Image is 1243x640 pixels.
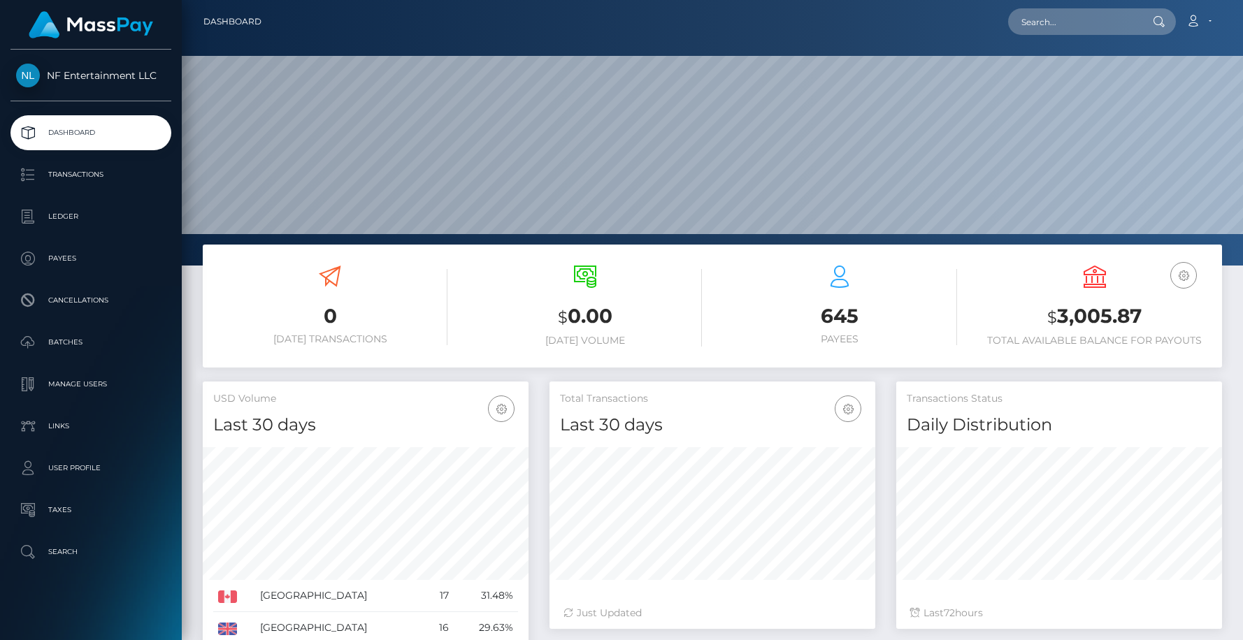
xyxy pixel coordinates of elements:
a: User Profile [10,451,171,486]
div: Last hours [910,606,1208,620]
span: NF Entertainment LLC [10,69,171,82]
div: Just Updated [563,606,861,620]
p: Dashboard [16,122,166,143]
a: Manage Users [10,367,171,402]
h5: Total Transactions [560,392,865,406]
input: Search... [1008,8,1140,35]
a: Payees [10,241,171,276]
a: Batches [10,325,171,360]
p: Search [16,541,166,562]
a: Dashboard [203,7,261,36]
p: User Profile [16,458,166,479]
img: NF Entertainment LLC [16,64,40,87]
h6: Total Available Balance for Payouts [978,335,1212,347]
a: Search [10,534,171,569]
p: Ledger [16,206,166,227]
img: MassPay Logo [29,11,153,38]
h6: [DATE] Volume [468,335,703,347]
p: Manage Users [16,374,166,395]
p: Links [16,416,166,437]
h3: 0.00 [468,303,703,331]
td: 17 [425,580,454,612]
td: [GEOGRAPHIC_DATA] [255,580,426,612]
p: Batches [16,332,166,353]
h4: Daily Distribution [907,413,1212,437]
a: Links [10,409,171,444]
a: Transactions [10,157,171,192]
small: $ [558,307,568,327]
a: Taxes [10,493,171,528]
h4: Last 30 days [560,413,865,437]
p: Taxes [16,500,166,521]
td: 31.48% [454,580,518,612]
p: Payees [16,248,166,269]
img: CA.png [218,590,237,603]
a: Cancellations [10,283,171,318]
h6: Payees [723,333,957,345]
a: Ledger [10,199,171,234]
span: 72 [944,606,955,619]
h5: Transactions Status [907,392,1212,406]
a: Dashboard [10,115,171,150]
h4: Last 30 days [213,413,518,437]
img: GB.png [218,623,237,635]
h3: 645 [723,303,957,330]
h5: USD Volume [213,392,518,406]
p: Transactions [16,164,166,185]
p: Cancellations [16,290,166,311]
small: $ [1047,307,1057,327]
h3: 0 [213,303,447,330]
h6: [DATE] Transactions [213,333,447,345]
h3: 3,005.87 [978,303,1212,331]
